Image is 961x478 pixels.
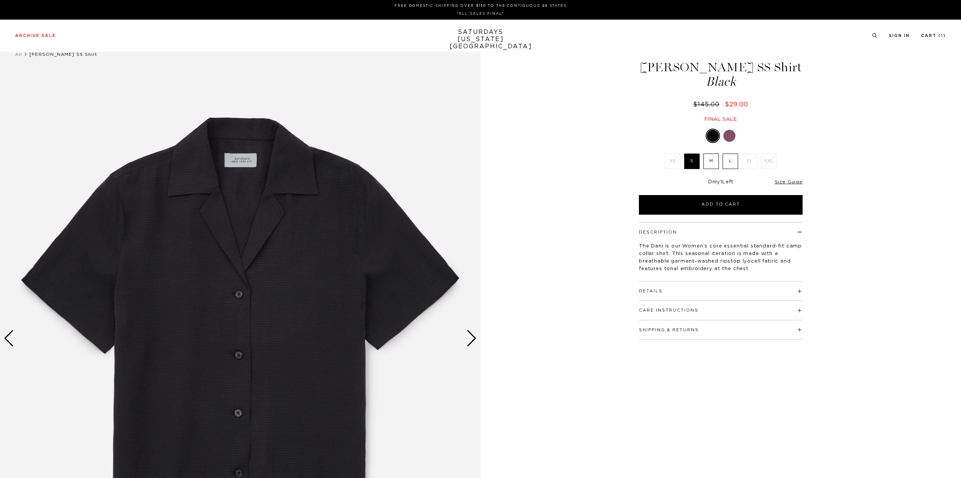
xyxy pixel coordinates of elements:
[29,52,97,57] span: [PERSON_NAME] SS Shirt
[15,34,56,38] a: Archive Sale
[889,34,910,38] a: Sign In
[723,154,738,169] label: L
[703,154,719,169] label: M
[467,330,477,347] div: Next slide
[639,195,803,215] button: Add to Cart
[18,3,943,9] p: FREE DOMESTIC SHIPPING OVER $150 TO THE CONTIGUOUS 48 STATES
[921,34,946,38] a: Cart (1)
[638,61,804,88] h1: [PERSON_NAME] SS Shirt
[720,180,722,184] span: 1
[725,101,748,108] span: $29.00
[639,230,677,234] button: Description
[639,179,803,186] div: Only Left
[684,154,700,169] label: S
[639,289,663,293] button: Details
[4,330,14,347] div: Previous slide
[775,180,803,184] a: Size Guide
[639,308,698,312] button: Care Instructions
[941,34,943,38] small: 1
[639,328,699,332] button: Shipping & Returns
[638,75,804,88] span: Black
[450,29,512,50] a: SATURDAYS[US_STATE][GEOGRAPHIC_DATA]
[693,101,723,108] del: $145.00
[15,52,22,57] a: All
[638,116,804,123] div: Final sale
[639,243,803,273] p: The Dani is our Women’s core essential standard-fit camp collar shirt. This seasonal iteration is...
[18,11,943,17] p: *ALL SALES FINAL*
